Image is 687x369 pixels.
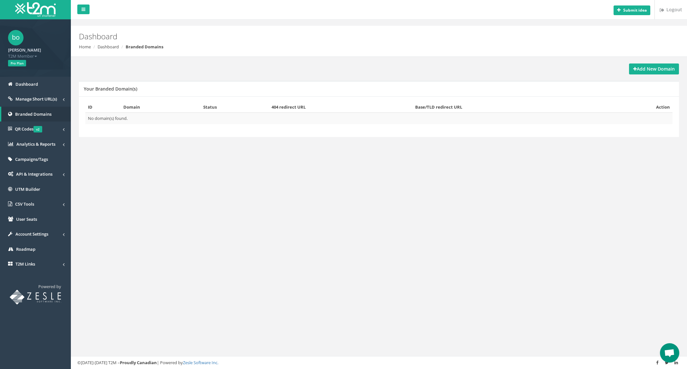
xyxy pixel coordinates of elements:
a: Home [79,44,91,50]
span: Manage Short URL(s) [15,96,57,102]
span: Campaigns/Tags [15,156,48,162]
strong: Proudly Canadian [120,360,157,365]
th: Action [603,102,673,113]
td: No domain(s) found. [85,113,673,124]
h2: Dashboard [79,32,577,41]
span: Pro Plan [8,60,26,66]
th: Domain [121,102,201,113]
b: Submit idea [623,7,647,13]
a: [PERSON_NAME] T2M Member [8,45,63,59]
span: Account Settings [15,231,48,237]
a: Open chat [660,343,679,363]
span: User Seats [16,216,37,222]
strong: [PERSON_NAME] [8,47,41,53]
h5: Your Branded Domain(s) [84,86,137,91]
span: Roadmap [16,246,35,252]
button: Submit idea [614,5,650,15]
span: API & Integrations [16,171,52,177]
a: Dashboard [98,44,119,50]
span: Dashboard [15,81,38,87]
span: T2M Links [15,261,35,267]
span: QR Codes [15,126,42,132]
span: T2M Member [8,53,63,59]
th: ID [85,102,121,113]
th: 404 redirect URL [269,102,413,113]
span: v2 [33,126,42,132]
strong: Add New Domain [633,66,675,72]
span: Analytics & Reports [16,141,55,147]
img: T2M [15,2,56,17]
span: Powered by [38,284,61,289]
span: UTM Builder [15,186,40,192]
span: CSV Tools [15,201,34,207]
th: Base/TLD redirect URL [413,102,603,113]
a: Zesle Software Inc. [183,360,218,365]
div: ©[DATE]-[DATE] T2M – | Powered by [77,360,681,366]
a: Add New Domain [629,63,679,74]
span: Branded Domains [15,111,52,117]
th: Status [201,102,269,113]
strong: Branded Domains [126,44,163,50]
img: T2M URL Shortener powered by Zesle Software Inc. [10,290,61,305]
span: bo [8,30,24,45]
